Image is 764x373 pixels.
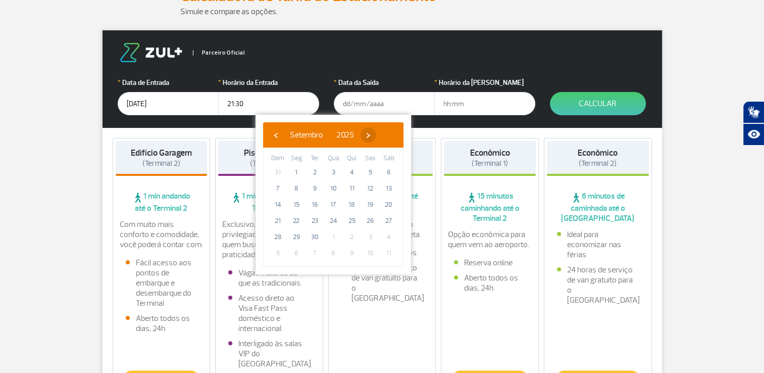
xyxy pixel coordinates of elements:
span: 29 [288,229,304,245]
span: 2 [344,229,360,245]
span: 22 [288,213,304,229]
span: 27 [381,213,397,229]
button: ‹ [268,127,283,143]
li: Fácil acesso aos pontos de embarque e desembarque do Terminal [126,258,197,308]
th: weekday [361,153,380,164]
li: 24 horas de serviço de van gratuito para o [GEOGRAPHIC_DATA] [557,265,639,305]
li: 24 horas de serviço de van gratuito para o [GEOGRAPHIC_DATA] [341,263,423,303]
bs-datepicker-navigation-view: ​ ​ ​ [268,128,376,138]
th: weekday [305,153,324,164]
span: 9 [344,245,360,261]
span: 15 [288,197,304,213]
li: Reserva online [454,258,526,268]
p: Com muito mais conforto e comodidade, você poderá contar com: [120,219,203,250]
th: weekday [287,153,306,164]
span: 13 [381,180,397,197]
button: Calcular [550,92,646,115]
span: Parceiro Oficial [193,50,245,56]
th: weekday [269,153,287,164]
label: Horário da Entrada [218,77,319,88]
bs-datepicker-container: calendar [256,115,411,274]
span: 8 [288,180,304,197]
span: 6 [288,245,304,261]
strong: Econômico [578,148,618,158]
span: 14 [270,197,286,213]
label: Horário da [PERSON_NAME] [434,77,535,88]
button: Abrir tradutor de língua de sinais. [743,101,764,123]
span: 16 [307,197,323,213]
button: › [361,127,376,143]
span: 26 [362,213,378,229]
span: 31 [270,164,286,180]
span: 1 min andando até o Terminal 2 [218,191,320,213]
span: 4 [381,229,397,245]
label: Data de Entrada [118,77,219,88]
p: Opção econômica para quem vem ao aeroporto. [448,229,532,250]
p: Exclusivo, com localização privilegiada e ideal para quem busca conforto e praticidade. [222,219,316,260]
li: Aberto todos os dias, 24h [126,313,197,334]
strong: Econômico [470,148,510,158]
li: Acesso direto ao Visa Fast Pass doméstico e internacional. [228,293,310,334]
span: 18 [344,197,360,213]
span: 10 [325,180,341,197]
span: 28 [270,229,286,245]
li: Vagas maiores do que as tradicionais. [228,268,310,288]
span: 19 [362,197,378,213]
span: 24 [325,213,341,229]
span: 30 [307,229,323,245]
span: 23 [307,213,323,229]
span: 5 [270,245,286,261]
span: 3 [325,164,341,180]
button: 2025 [330,127,361,143]
span: 4 [344,164,360,180]
strong: Edifício Garagem [131,148,192,158]
p: Simule e compare as opções. [180,6,584,18]
span: 1 [325,229,341,245]
span: (Terminal 2) [142,159,180,168]
span: (Terminal 2) [250,159,288,168]
span: 3 [362,229,378,245]
button: Setembro [283,127,330,143]
span: 15 minutos caminhando até o Terminal 2 [444,191,536,223]
th: weekday [342,153,361,164]
span: 11 [381,245,397,261]
span: 2025 [336,130,354,140]
input: hh:mm [218,92,319,115]
strong: Piso Premium [244,148,294,158]
li: Ideal para economizar nas férias [557,229,639,260]
th: weekday [379,153,398,164]
span: 6 minutos de caminhada até o [GEOGRAPHIC_DATA] [547,191,649,223]
li: Aberto todos os dias, 24h. [454,273,526,293]
span: 9 [307,180,323,197]
img: logo-zul.png [118,43,184,62]
span: 25 [344,213,360,229]
span: (Terminal 2) [579,159,617,168]
span: 5 [362,164,378,180]
span: 11 [344,180,360,197]
span: 1 [288,164,304,180]
input: hh:mm [434,92,535,115]
label: Data da Saída [334,77,435,88]
span: 10 [362,245,378,261]
li: Interligado às salas VIP do [GEOGRAPHIC_DATA]. [228,339,310,369]
input: dd/mm/aaaa [334,92,435,115]
th: weekday [324,153,343,164]
span: 17 [325,197,341,213]
input: dd/mm/aaaa [118,92,219,115]
span: 6 [381,164,397,180]
span: (Terminal 1) [472,159,508,168]
button: Abrir recursos assistivos. [743,123,764,146]
span: 20 [381,197,397,213]
span: Setembro [290,130,323,140]
span: 1 min andando até o Terminal 2 [116,191,208,213]
div: Plugin de acessibilidade da Hand Talk. [743,101,764,146]
span: 8 [325,245,341,261]
span: 7 [270,180,286,197]
span: 7 [307,245,323,261]
span: 21 [270,213,286,229]
span: 12 [362,180,378,197]
span: 2 [307,164,323,180]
